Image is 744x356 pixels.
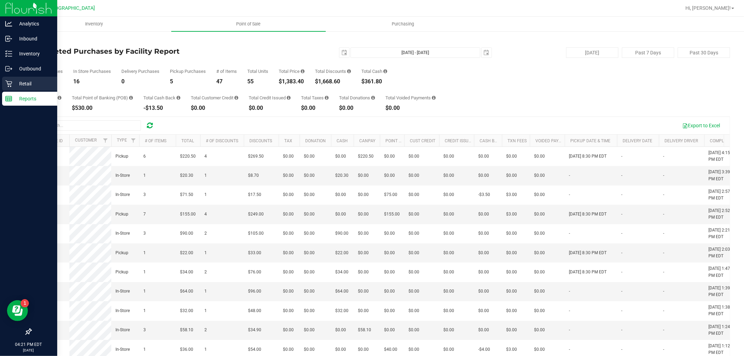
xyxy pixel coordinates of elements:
div: Total Discounts [315,69,351,74]
span: $0.00 [283,230,294,237]
span: $0.00 [443,269,454,275]
div: Total Point of Banking (POB) [72,96,133,100]
span: $0.00 [408,250,419,256]
span: $20.30 [180,172,193,179]
span: 2 [204,230,207,237]
span: $0.00 [478,211,489,218]
a: Inventory [17,17,171,31]
span: $0.00 [534,308,545,314]
span: $0.00 [408,288,419,295]
span: - [569,327,570,333]
span: $0.00 [408,211,419,218]
span: $0.00 [304,250,315,256]
div: Total Units [247,69,268,74]
span: [DATE] 8:30 PM EDT [569,250,607,256]
span: $32.00 [335,308,348,314]
span: Pickup [115,153,128,160]
p: 04:21 PM EDT [3,341,54,348]
span: - [621,230,622,237]
div: $0.00 [339,105,375,111]
span: $0.00 [335,153,346,160]
span: $0.00 [283,308,294,314]
span: 7 [143,211,146,218]
span: $0.00 [304,211,315,218]
span: $0.00 [358,346,369,353]
inline-svg: Inbound [5,35,12,42]
span: - [621,191,622,198]
span: $0.00 [443,153,454,160]
span: - [663,250,664,256]
a: Type [117,138,127,143]
span: In-Store [115,172,130,179]
span: - [663,269,664,275]
span: $0.00 [384,308,395,314]
span: - [621,327,622,333]
span: $0.00 [408,230,419,237]
span: $0.00 [304,153,315,160]
span: $0.00 [358,288,369,295]
span: $0.00 [304,230,315,237]
p: Retail [12,79,54,88]
span: -$4.00 [478,346,490,353]
a: Pickup Date & Time [570,138,610,143]
div: $1,668.60 [315,79,351,84]
span: Pickup [115,211,128,218]
i: Sum of the total taxes for all purchases in the date range. [325,96,329,100]
span: $0.00 [478,327,489,333]
span: Point of Sale [227,21,270,27]
span: $8.70 [248,172,259,179]
span: $0.00 [358,172,369,179]
a: Completed At [710,138,740,143]
div: $0.00 [301,105,329,111]
span: $0.00 [443,346,454,353]
a: Cust Credit [410,138,435,143]
span: $0.00 [384,269,395,275]
span: 1 [204,288,207,295]
span: Hi, [PERSON_NAME]! [685,5,731,11]
span: $0.00 [443,308,454,314]
i: Sum of the total prices of all purchases in the date range. [301,69,305,74]
span: $0.00 [506,153,517,160]
span: $0.00 [283,269,294,275]
span: $0.00 [384,230,395,237]
span: $58.10 [358,327,371,333]
span: 1 [143,288,146,295]
a: Total [181,138,194,143]
span: $0.00 [283,288,294,295]
span: select [339,48,349,58]
span: $220.50 [358,153,374,160]
span: $0.00 [408,308,419,314]
div: 55 [247,79,268,84]
span: $155.00 [180,211,196,218]
span: - [621,250,622,256]
span: $34.90 [248,327,261,333]
span: -$3.50 [478,191,490,198]
span: $90.00 [335,230,348,237]
span: $0.00 [408,153,419,160]
span: $0.00 [506,250,517,256]
span: - [621,288,622,295]
span: 1 [143,308,146,314]
span: [DATE] 2:52 PM EDT [708,207,735,221]
span: $71.50 [180,191,193,198]
span: 1 [204,250,207,256]
span: $105.00 [248,230,264,237]
span: $0.00 [408,191,419,198]
a: CanPay [359,138,375,143]
span: $0.00 [443,211,454,218]
span: [DATE] 1:38 PM EDT [708,304,735,317]
span: $58.10 [180,327,193,333]
span: $0.00 [283,172,294,179]
span: $0.00 [283,346,294,353]
span: 1 [3,1,6,7]
a: Voided Payment [535,138,570,143]
span: $0.00 [384,288,395,295]
span: $0.00 [443,327,454,333]
inline-svg: Reports [5,95,12,102]
span: $0.00 [478,172,489,179]
span: [DATE] 1:47 PM EDT [708,265,735,279]
div: # of Items [216,69,237,74]
div: Total Donations [339,96,375,100]
a: Cash [337,138,348,143]
i: Sum of the cash-back amounts from rounded-up electronic payments for all purchases in the date ra... [176,96,180,100]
